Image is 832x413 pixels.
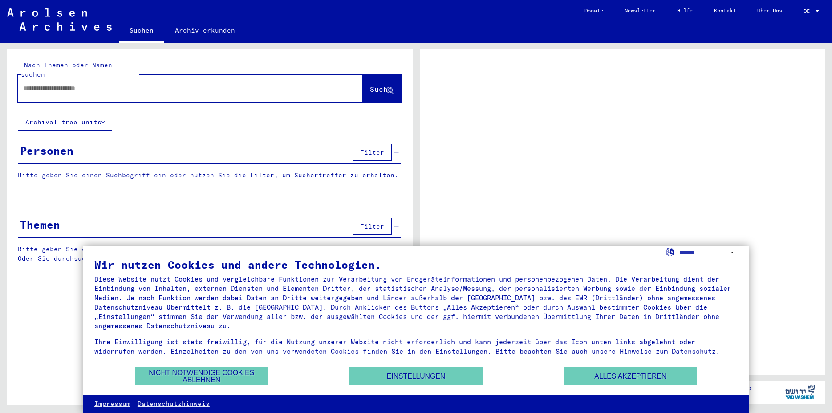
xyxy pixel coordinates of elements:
[138,400,210,409] a: Datenschutzhinweis
[370,85,392,94] span: Suche
[7,8,112,31] img: Arolsen_neg.svg
[94,259,738,270] div: Wir nutzen Cookies und andere Technologien.
[353,144,392,161] button: Filter
[783,381,817,403] img: yv_logo.png
[20,217,60,233] div: Themen
[119,20,164,43] a: Suchen
[679,246,738,259] select: Sprache auswählen
[564,367,697,385] button: Alles akzeptieren
[360,148,384,156] span: Filter
[18,171,401,180] p: Bitte geben Sie einen Suchbegriff ein oder nutzen Sie die Filter, um Suchertreffer zu erhalten.
[362,75,402,102] button: Suche
[360,222,384,230] span: Filter
[164,20,246,41] a: Archiv erkunden
[353,218,392,235] button: Filter
[18,114,112,131] button: Archival tree units
[94,274,738,331] div: Diese Website nutzt Cookies und vergleichbare Funktionen zur Verarbeitung von Endgeräteinformatio...
[18,245,402,263] p: Bitte geben Sie einen Suchbegriff ein oder nutzen Sie die Filter, um Suchertreffer zu erhalten. O...
[666,247,675,256] label: Sprache auswählen
[94,337,738,356] div: Ihre Einwilligung ist stets freiwillig, für die Nutzung unserer Website nicht erforderlich und ka...
[135,367,268,385] button: Nicht notwendige Cookies ablehnen
[94,400,130,409] a: Impressum
[20,143,73,159] div: Personen
[804,8,813,14] span: DE
[349,367,483,385] button: Einstellungen
[21,61,112,78] mat-label: Nach Themen oder Namen suchen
